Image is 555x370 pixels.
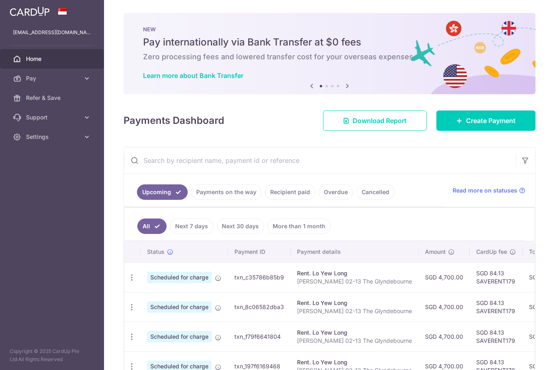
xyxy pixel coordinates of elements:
td: txn_8c06582dba3 [228,292,291,322]
h6: Zero processing fees and lowered transfer cost for your overseas expenses [143,52,516,62]
input: Search by recipient name, payment id or reference [124,147,516,173]
p: [PERSON_NAME] 02-13 The Glyndebourne [297,277,412,286]
img: Bank transfer banner [124,13,535,94]
h5: Pay internationally via Bank Transfer at $0 fees [143,36,516,49]
td: SGD 84.13 SAVERENT179 [470,262,522,292]
td: SGD 84.13 SAVERENT179 [470,322,522,351]
a: Next 7 days [170,219,213,234]
td: txn_f79f6641804 [228,322,291,351]
img: CardUp [10,6,50,16]
p: [EMAIL_ADDRESS][DOMAIN_NAME] [13,28,91,37]
a: Overdue [319,184,353,200]
a: Learn more about Bank Transfer [143,71,243,80]
span: Scheduled for charge [147,301,212,313]
span: Scheduled for charge [147,272,212,283]
span: Refer & Save [26,94,80,102]
a: Recipient paid [265,184,315,200]
span: Create Payment [466,116,516,125]
th: Payment ID [228,241,291,262]
td: SGD 84.13 SAVERENT179 [470,292,522,322]
div: Rent. Lo Yew Long [297,329,412,337]
a: Next 30 days [217,219,264,234]
p: NEW [143,26,516,32]
th: Payment details [291,241,418,262]
p: [PERSON_NAME] 02-13 The Glyndebourne [297,307,412,315]
p: [PERSON_NAME] 02-13 The Glyndebourne [297,337,412,345]
a: Cancelled [356,184,395,200]
span: Support [26,113,80,121]
a: All [137,219,167,234]
a: Read more on statuses [453,186,525,195]
span: Download Report [353,116,407,125]
div: Rent. Lo Yew Long [297,358,412,366]
td: SGD 4,700.00 [418,322,470,351]
span: Settings [26,133,80,141]
td: txn_c35786b85b9 [228,262,291,292]
td: SGD 4,700.00 [418,262,470,292]
a: Upcoming [137,184,188,200]
span: Read more on statuses [453,186,517,195]
span: Home [26,55,80,63]
div: Rent. Lo Yew Long [297,299,412,307]
h4: Payments Dashboard [124,113,224,128]
div: Rent. Lo Yew Long [297,269,412,277]
span: Scheduled for charge [147,331,212,342]
span: Status [147,248,165,256]
a: Payments on the way [191,184,262,200]
a: Download Report [323,110,427,131]
td: SGD 4,700.00 [418,292,470,322]
span: Pay [26,74,80,82]
span: Amount [425,248,446,256]
a: Create Payment [436,110,535,131]
a: More than 1 month [267,219,331,234]
span: CardUp fee [476,248,507,256]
